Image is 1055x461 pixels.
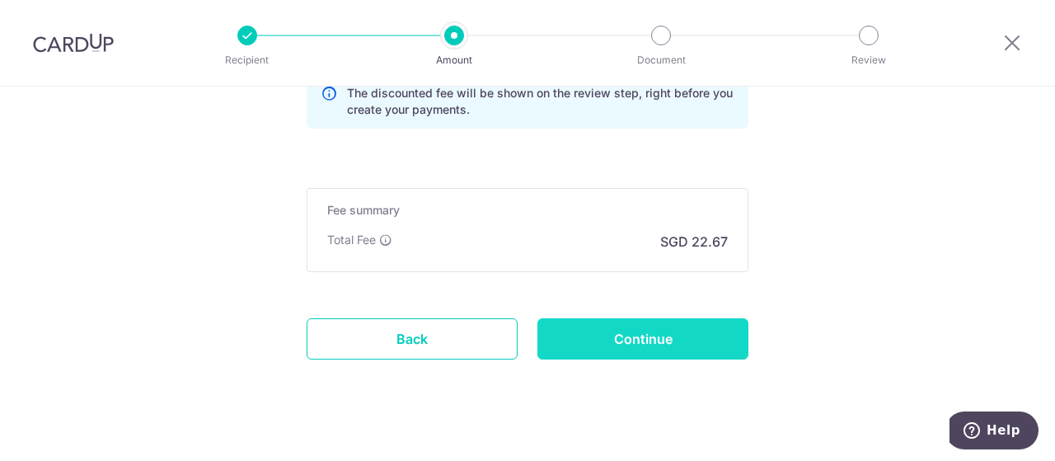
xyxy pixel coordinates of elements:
p: The discounted fee will be shown on the review step, right before you create your payments. [347,85,734,118]
iframe: Opens a widget where you can find more information [949,412,1039,453]
p: Document [600,52,722,68]
input: Continue [537,318,748,360]
a: Back [307,318,518,360]
p: Total Fee [327,232,376,248]
p: Amount [393,52,515,68]
p: Review [808,52,930,68]
p: Recipient [186,52,308,68]
p: SGD 22.67 [660,232,728,252]
h5: Fee summary [327,202,728,219]
img: CardUp [33,33,114,53]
